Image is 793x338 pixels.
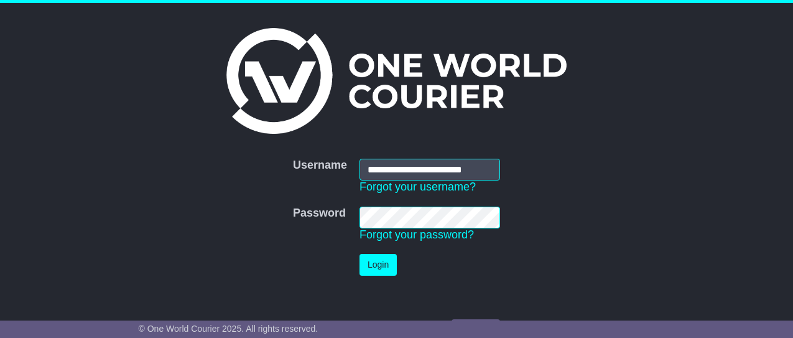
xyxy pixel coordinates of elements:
a: Forgot your password? [359,228,474,241]
img: One World [226,28,566,134]
div: No account yet? [293,319,500,333]
a: Forgot your username? [359,181,476,193]
label: Password [293,207,346,220]
button: Login [359,254,397,276]
label: Username [293,159,347,172]
span: © One World Courier 2025. All rights reserved. [139,324,318,334]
